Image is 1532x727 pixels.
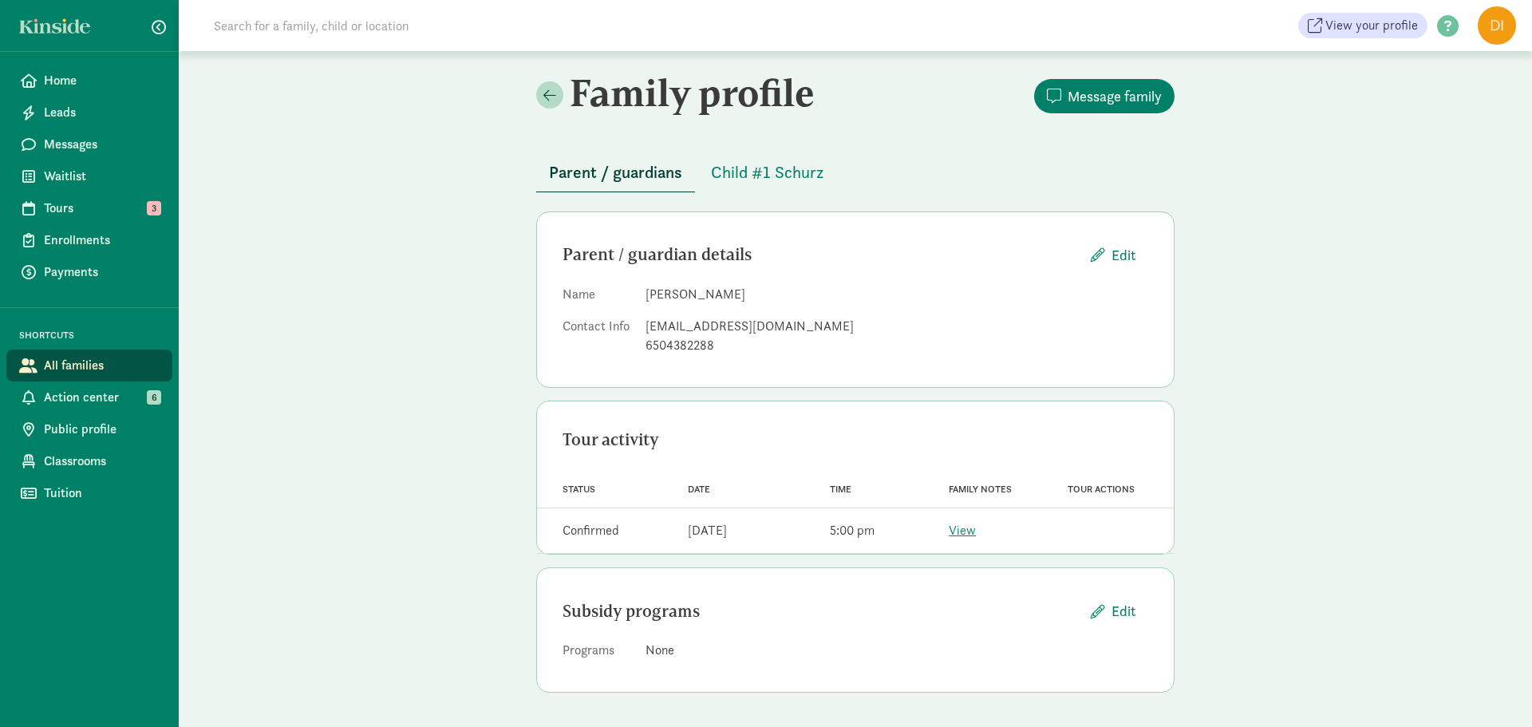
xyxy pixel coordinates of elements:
[44,356,160,375] span: All families
[44,420,160,439] span: Public profile
[44,263,160,282] span: Payments
[949,522,976,539] a: View
[44,199,160,218] span: Tours
[563,317,633,362] dt: Contact Info
[536,153,695,192] button: Parent / guardians
[1068,85,1162,107] span: Message family
[6,192,172,224] a: Tours 3
[698,153,836,192] button: Child #1 Schurz
[6,381,172,413] a: Action center 6
[1068,484,1135,495] span: Tour actions
[646,336,1148,355] div: 6504382288
[563,641,633,666] dt: Programs
[6,97,172,128] a: Leads
[688,521,727,540] div: [DATE]
[44,167,160,186] span: Waitlist
[1111,244,1135,266] span: Edit
[44,231,160,250] span: Enrollments
[549,160,682,185] span: Parent / guardians
[1452,650,1532,727] iframe: Chat Widget
[711,160,823,185] span: Child #1 Schurz
[6,350,172,381] a: All families
[1034,79,1175,113] button: Message family
[949,484,1012,495] span: Family notes
[563,285,633,310] dt: Name
[1111,600,1135,622] span: Edit
[6,477,172,509] a: Tuition
[563,427,1148,452] div: Tour activity
[6,413,172,445] a: Public profile
[44,452,160,471] span: Classrooms
[6,65,172,97] a: Home
[830,484,851,495] span: Time
[204,10,652,41] input: Search for a family, child or location
[6,224,172,256] a: Enrollments
[44,484,160,503] span: Tuition
[6,160,172,192] a: Waitlist
[147,201,161,215] span: 3
[563,484,595,495] span: Status
[646,285,1148,304] dd: [PERSON_NAME]
[44,71,160,90] span: Home
[646,317,1148,336] div: [EMAIL_ADDRESS][DOMAIN_NAME]
[563,242,1078,267] div: Parent / guardian details
[1298,13,1427,38] a: View your profile
[44,388,160,407] span: Action center
[6,445,172,477] a: Classrooms
[830,521,875,540] div: 5:00 pm
[563,521,619,540] div: Confirmed
[44,135,160,154] span: Messages
[536,164,695,182] a: Parent / guardians
[1078,238,1148,272] button: Edit
[44,103,160,122] span: Leads
[6,256,172,288] a: Payments
[1325,16,1418,35] span: View your profile
[646,641,1148,660] div: None
[563,599,1078,624] div: Subsidy programs
[6,128,172,160] a: Messages
[536,70,852,115] h2: Family profile
[147,390,161,405] span: 6
[688,484,710,495] span: Date
[1078,594,1148,628] button: Edit
[698,164,836,182] a: Child #1 Schurz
